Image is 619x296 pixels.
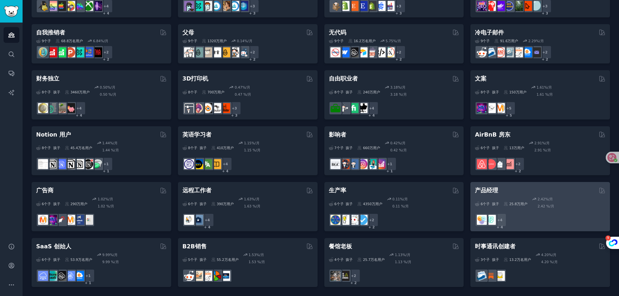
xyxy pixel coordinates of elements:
font: 8 [188,90,190,94]
img: 空气表 [358,47,368,57]
font: + [232,106,235,110]
img: 混合器 [202,103,212,113]
font: 8 [188,146,190,150]
font: 3 [546,11,548,15]
font: + [387,169,389,173]
img: 远程工作 [184,215,194,225]
img: 销售量 [184,271,194,281]
font: + [222,169,225,173]
font: 91.6万 [500,39,511,43]
font: 3 [399,4,401,8]
font: 2 [253,50,255,54]
font: 用户 [83,90,90,94]
img: 自由职业 [339,103,349,113]
font: %/月 [110,141,118,145]
font: 3 [253,4,255,8]
font: + [396,57,398,61]
font: 0.47 [235,92,242,96]
img: 超越障碍 [202,47,212,57]
img: alphaandbetauusers [74,47,84,57]
img: 严守纪律 [358,215,368,225]
img: 搜索引擎优化 [47,215,57,225]
img: B2BSaaS [522,47,532,57]
img: Notion模板 [38,159,48,169]
font: %/月 [398,141,406,145]
font: + [506,113,508,117]
font: 1.44 [102,141,110,145]
img: 生产率 [349,215,359,225]
img: 自由职业者 [358,103,368,113]
img: AirBnB投资 [504,159,514,169]
img: Xbox游戏玩家 [83,1,93,11]
img: 在 Reddit 上学习英语 [211,159,221,169]
font: 0.50 [100,85,107,89]
img: 电子商务增长 [385,1,395,11]
img: 软件即服务 [38,271,48,281]
font: 7 [334,146,337,150]
font: + [231,113,234,117]
font: 8 [481,90,483,94]
font: %/月 [108,92,116,96]
img: FixMyPrint [220,103,230,113]
font: %/月 [242,85,250,89]
font: 2 [253,57,255,61]
font: 孩子 [346,146,353,150]
font: 孩子 [492,90,499,94]
img: 产品管理 [477,215,487,225]
font: %/月 [399,148,407,152]
font: 3 [235,106,237,110]
font: 2 [545,50,547,54]
font: 4 [107,11,109,15]
font: 1 [390,169,393,173]
img: AskNotion [74,159,84,169]
img: 潜在客户开发 [495,47,505,57]
img: 免费概念模板 [56,159,66,169]
img: OpenseaMarket [229,1,239,11]
img: 内容营销 [495,103,505,113]
img: 电子邮件营销 [477,271,487,281]
font: 自我推销者 [36,29,65,36]
font: %/月 [399,92,407,96]
img: 数字商品 [238,1,248,11]
font: 孩子 [200,146,207,150]
font: + [515,169,517,173]
font: 3.18 [390,85,398,89]
font: 2 [518,162,520,166]
font: 个子 [337,146,353,150]
img: CozyGamers [47,1,57,11]
font: 个子 [190,90,197,94]
font: 1 [390,162,392,166]
font: 5.75 [386,39,393,43]
img: 生活窍门 [339,215,349,225]
img: YouTube推广 [47,47,57,57]
font: 自由职业者 [329,75,358,82]
img: 爸爸 [184,47,194,57]
img: 本地搜索引擎优化 [513,1,523,11]
font: 用户 [373,90,380,94]
img: 生活小贴士 [330,215,340,225]
img: 餐馆老板 [330,271,340,281]
font: %/月 [111,148,119,152]
img: 影响力营销 [367,159,377,169]
img: 营销 [38,215,48,225]
font: 远程工作者 [182,187,211,194]
font: 个子 [44,39,51,43]
img: BeautyGuruChatter [330,159,340,169]
img: GummySearch 徽标 [4,6,19,17]
img: NFT交易所 [184,1,194,11]
img: TechSEO [486,1,496,11]
font: 用户 [517,146,524,150]
img: 社交媒体 [339,159,349,169]
font: 4 [372,113,375,117]
img: Instagram营销 [358,159,368,169]
img: 火 [56,103,66,113]
img: Shopify [339,1,349,11]
img: 无代码低代码 [367,47,377,57]
font: 3D打印机 [182,75,209,82]
img: Etsy [349,1,359,11]
font: + [103,50,106,54]
font: 3.18 [390,92,398,96]
font: AirBnB 房东 [475,131,510,138]
img: 搜索引擎优化 [477,103,487,113]
img: 时事通讯 [495,271,505,281]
